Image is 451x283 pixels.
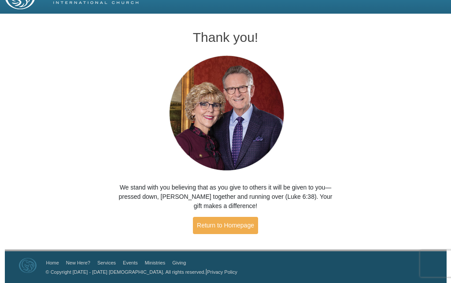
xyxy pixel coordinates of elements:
[193,217,258,234] a: Return to Homepage
[19,258,37,273] img: Eagle Mountain International Church
[172,260,186,265] a: Giving
[43,267,237,276] p: |
[207,269,237,275] a: Privacy Policy
[97,260,116,265] a: Services
[46,269,206,275] a: © Copyright [DATE] - [DATE] [DEMOGRAPHIC_DATA]. All rights reserved.
[118,183,334,211] p: We stand with you believing that as you give to others it will be given to you—pressed down, [PER...
[161,53,291,174] img: Pastors George and Terri Pearsons
[145,260,165,265] a: Ministries
[46,260,59,265] a: Home
[66,260,90,265] a: New Here?
[118,30,334,45] h1: Thank you!
[123,260,138,265] a: Events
